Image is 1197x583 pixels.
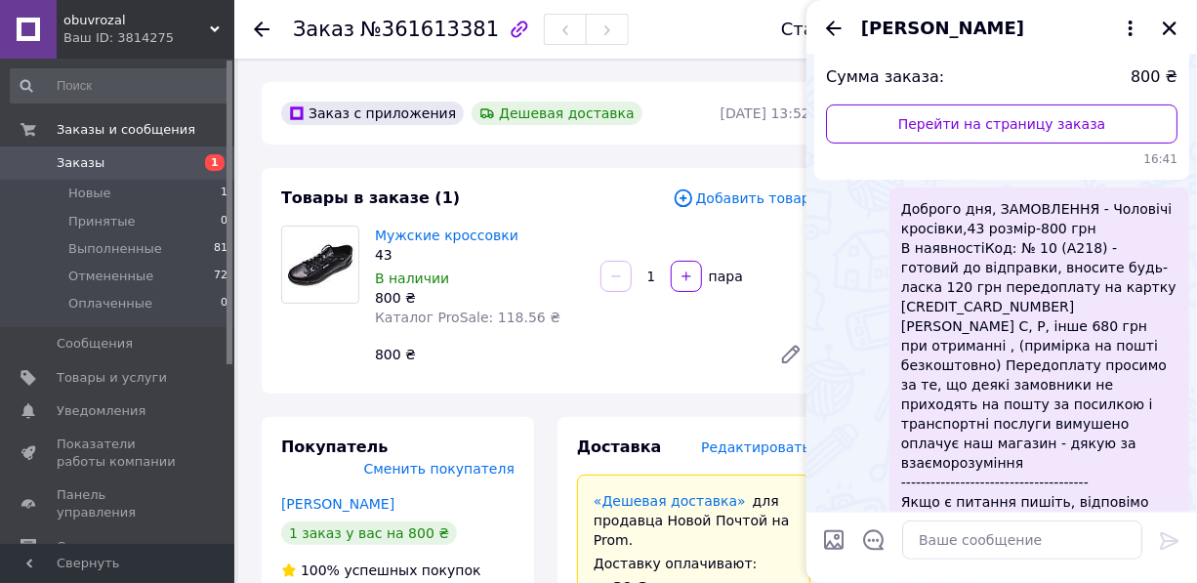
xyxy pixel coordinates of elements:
span: Добавить товар [673,187,810,209]
span: 0 [221,295,227,312]
span: Принятые [68,213,136,230]
time: [DATE] 13:52 [721,105,810,121]
div: 800 ₴ [375,288,585,308]
span: Покупатель [281,437,388,456]
input: Поиск [10,68,229,104]
span: Товары и услуги [57,369,167,387]
button: Назад [822,17,846,40]
div: для продавца Новой Почтой на Prom. [594,491,794,550]
span: Заказы [57,154,104,172]
span: Выполненные [68,240,162,258]
span: Показатели работы компании [57,436,181,471]
a: Мужские кроссовки [375,228,518,243]
span: 0 [221,213,227,230]
span: Каталог ProSale: 118.56 ₴ [375,310,560,325]
span: 72 [214,268,227,285]
span: Панель управления [57,486,181,521]
span: Товары в заказе (1) [281,188,460,207]
div: Статус заказа [781,20,912,39]
a: «Дешевая доставка» [594,493,746,509]
a: [PERSON_NAME] [281,496,394,512]
span: obuvrozal [63,12,210,29]
div: Ваш ID: 3814275 [63,29,234,47]
img: Мужские кроссовки [282,239,358,289]
span: Сумма заказа: [826,66,944,89]
span: Отзывы [57,538,108,556]
div: Дешевая доставка [472,102,642,125]
button: Открыть шаблоны ответов [861,527,887,553]
div: пара [704,267,745,286]
span: Заказ [293,18,354,41]
span: Оплаченные [68,295,152,312]
button: [PERSON_NAME] [861,16,1142,41]
span: 1 [205,154,225,171]
span: 1 [221,185,227,202]
div: Вернуться назад [254,20,269,39]
span: Новые [68,185,111,202]
a: Перейти на страницу заказа [826,104,1177,144]
span: 800 ₴ [1131,66,1177,89]
div: 800 ₴ [367,341,764,368]
span: Сообщения [57,335,133,353]
span: Доставка [577,437,662,456]
span: Отмененные [68,268,153,285]
span: Сменить покупателя [364,461,515,477]
span: Редактировать [701,439,810,455]
span: №361613381 [360,18,499,41]
span: 100% [301,562,340,578]
span: В наличии [375,271,449,286]
div: Заказ с приложения [281,102,464,125]
span: Доброго дня, ЗАМОВЛЕННЯ - Чоловічі кросівки,43 розмір-800 грн В наявностіКод: № 10 (A218) - готов... [901,199,1177,512]
div: Доставку оплачивают: [594,554,794,573]
span: Уведомления [57,402,145,420]
span: 16:41 12.09.2025 [826,151,1177,168]
a: Редактировать [771,335,810,374]
span: [PERSON_NAME] [861,16,1024,41]
button: Закрыть [1158,17,1181,40]
div: успешных покупок [281,561,481,580]
div: 43 [375,245,585,265]
div: 1 заказ у вас на 800 ₴ [281,521,457,545]
span: 81 [214,240,227,258]
span: Заказы и сообщения [57,121,195,139]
